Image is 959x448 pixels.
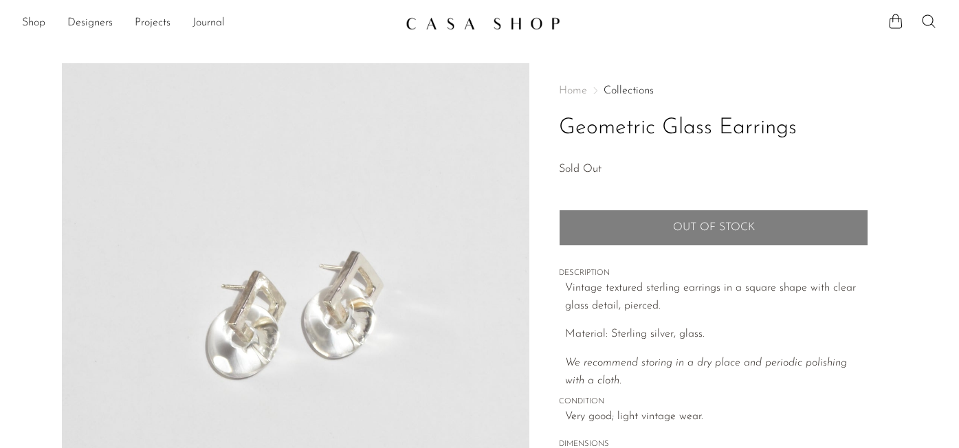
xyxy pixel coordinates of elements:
p: Material: Sterling silver, glass. [565,326,868,344]
em: We recommend storing in a dry place and periodic polishing with a cloth. [565,357,847,386]
span: DESCRIPTION [559,267,868,280]
nav: Desktop navigation [22,12,395,35]
span: Sold Out [559,164,602,175]
span: CONDITION [559,396,868,408]
h1: Geometric Glass Earrings [559,111,868,146]
ul: NEW HEADER MENU [22,12,395,35]
nav: Breadcrumbs [559,85,868,96]
button: Add to cart [559,210,868,245]
p: Vintage textured sterling earrings in a square shape with clear glass detail, pierced. [565,280,868,315]
span: Out of stock [673,221,755,234]
a: Projects [135,14,170,32]
a: Shop [22,14,45,32]
a: Journal [192,14,225,32]
span: Home [559,85,587,96]
a: Collections [604,85,654,96]
span: Very good; light vintage wear. [565,408,868,426]
a: Designers [67,14,113,32]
